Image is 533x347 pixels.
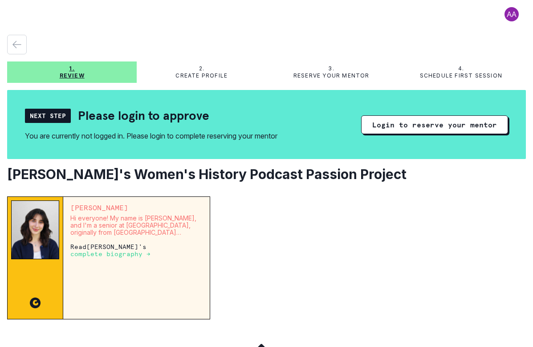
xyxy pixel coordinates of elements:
[70,250,151,257] a: complete biography →
[78,108,209,123] h2: Please login to approve
[11,200,59,259] img: Mentor Image
[25,131,277,141] div: You are currently not logged in. Please login to complete reserving your mentor
[70,215,203,236] p: Hi everyone! My name is [PERSON_NAME], and I'm a senior at [GEOGRAPHIC_DATA], originally from [GE...
[420,72,502,79] p: Schedule first session
[199,65,204,72] p: 2.
[60,72,85,79] p: Review
[70,243,203,257] p: Read [PERSON_NAME] 's
[25,109,71,123] div: Next Step
[30,298,41,308] img: CC image
[458,65,464,72] p: 4.
[497,7,526,21] button: profile picture
[361,115,508,134] button: Login to reserve your mentor
[70,204,203,211] p: [PERSON_NAME]
[293,72,370,79] p: Reserve your mentor
[175,72,228,79] p: Create profile
[69,65,74,72] p: 1.
[7,166,526,182] h2: [PERSON_NAME]'s Women's History Podcast Passion Project
[328,65,334,72] p: 3.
